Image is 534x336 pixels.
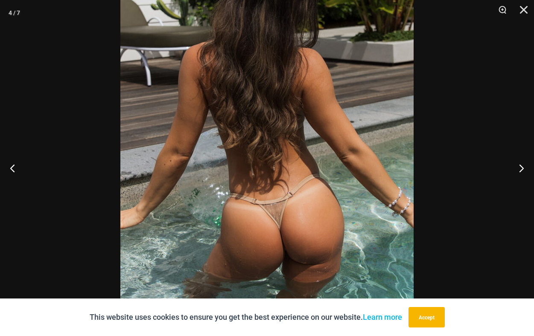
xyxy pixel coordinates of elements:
a: Learn more [363,313,402,322]
button: Next [502,147,534,189]
div: 4 / 7 [9,6,20,19]
p: This website uses cookies to ensure you get the best experience on our website. [90,311,402,324]
button: Accept [409,307,445,327]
